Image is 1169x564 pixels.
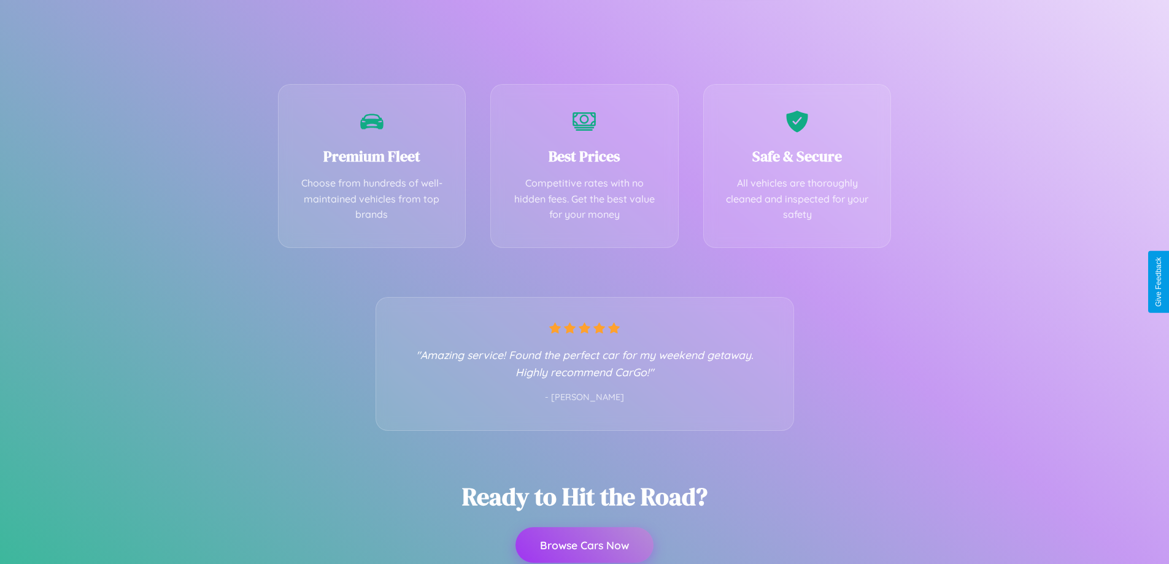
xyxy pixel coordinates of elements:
p: All vehicles are thoroughly cleaned and inspected for your safety [722,176,873,223]
h3: Premium Fleet [297,146,447,166]
p: - [PERSON_NAME] [401,390,769,406]
p: Competitive rates with no hidden fees. Get the best value for your money [509,176,660,223]
p: "Amazing service! Found the perfect car for my weekend getaway. Highly recommend CarGo!" [401,346,769,381]
div: Give Feedback [1154,257,1163,307]
p: Choose from hundreds of well-maintained vehicles from top brands [297,176,447,223]
h3: Best Prices [509,146,660,166]
h2: Ready to Hit the Road? [462,480,708,513]
button: Browse Cars Now [515,527,654,563]
h3: Safe & Secure [722,146,873,166]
